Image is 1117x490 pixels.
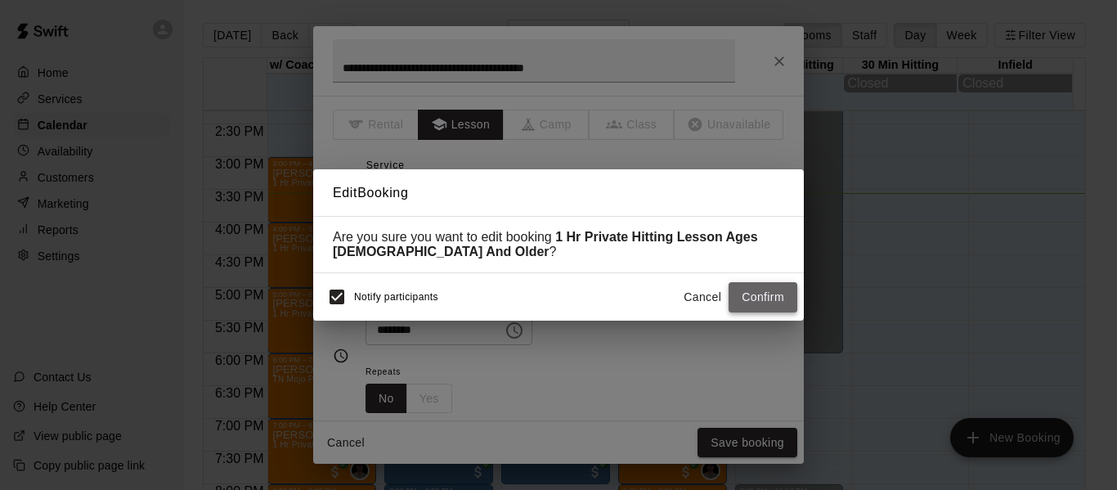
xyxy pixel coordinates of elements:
[333,230,784,259] div: Are you sure you want to edit booking ?
[313,169,804,217] h2: Edit Booking
[333,230,758,258] strong: 1 Hr Private Hitting Lesson Ages [DEMOGRAPHIC_DATA] And Older
[354,292,438,303] span: Notify participants
[729,282,797,312] button: Confirm
[676,282,729,312] button: Cancel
